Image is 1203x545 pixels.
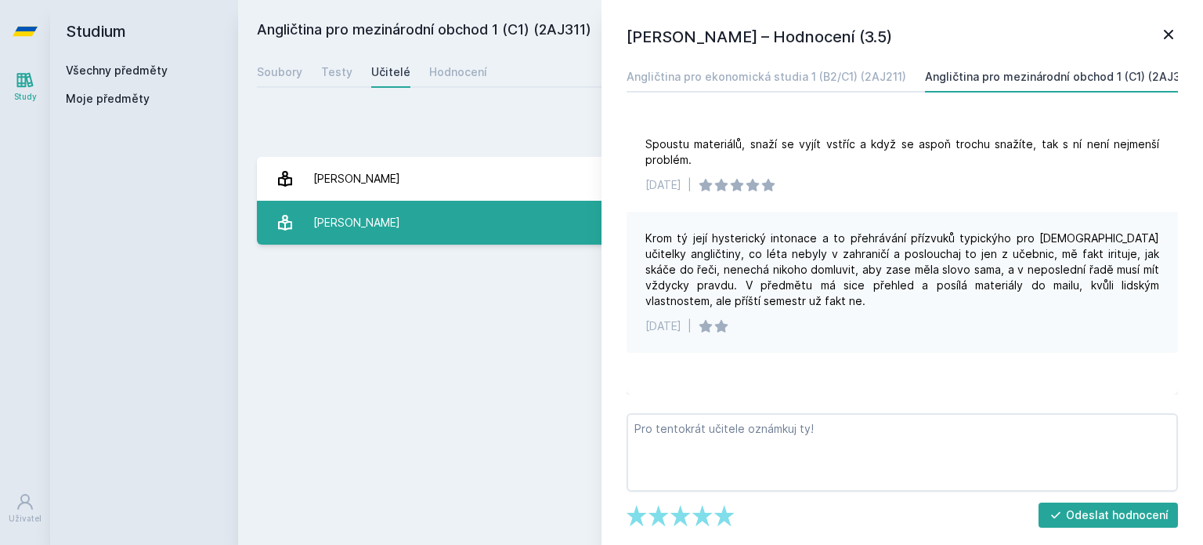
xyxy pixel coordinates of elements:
a: Hodnocení [429,56,487,88]
div: Testy [321,64,352,80]
a: [PERSON_NAME] 2 hodnocení 4.0 [257,201,1184,245]
div: Study [14,91,37,103]
span: Moje předměty [66,91,150,107]
a: Učitelé [371,56,410,88]
div: Spoustu materiálů, snaží se vyjít vstříc a když se aspoň trochu snažíte, tak s ní není nejmenší p... [645,136,1159,168]
div: Uživatel [9,513,42,525]
div: Krom tý její hysterický intonace a to přehrávání přízvuků typickýho pro [DEMOGRAPHIC_DATA] učitel... [645,231,1159,309]
a: Testy [321,56,352,88]
div: [PERSON_NAME] [313,163,400,194]
div: Soubory [257,64,302,80]
a: [PERSON_NAME] 2 hodnocení 3.5 [257,157,1184,201]
a: Uživatel [3,485,47,532]
div: [DATE] [645,177,681,193]
div: [PERSON_NAME] [313,207,400,238]
a: Všechny předměty [66,64,168,77]
a: Study [3,63,47,111]
div: Učitelé [371,64,410,80]
h2: Angličtina pro mezinárodní obchod 1 (C1) (2AJ311) [257,19,1009,44]
a: Soubory [257,56,302,88]
div: Hodnocení [429,64,487,80]
div: | [688,177,692,193]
